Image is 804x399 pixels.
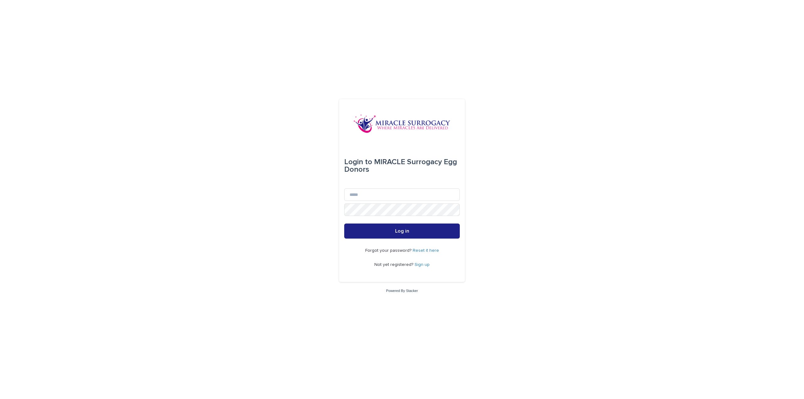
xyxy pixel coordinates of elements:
button: Log in [344,224,460,239]
div: MIRACLE Surrogacy Egg Donors [344,153,460,178]
a: Sign up [415,262,430,267]
span: Forgot your password? [365,248,413,253]
a: Reset it here [413,248,439,253]
a: Powered By Stacker [386,289,418,293]
img: OiFFDOGZQuirLhrlO1ag [353,114,451,133]
span: Log in [395,229,409,234]
span: Login to [344,158,372,166]
span: Not yet registered? [374,262,415,267]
